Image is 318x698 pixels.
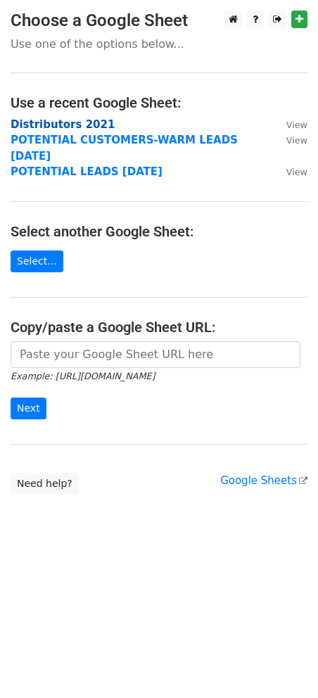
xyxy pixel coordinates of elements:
[11,134,238,163] a: POTENTIAL CUSTOMERS-WARM LEADS [DATE]
[11,37,307,51] p: Use one of the options below...
[11,319,307,336] h4: Copy/paste a Google Sheet URL:
[11,371,155,381] small: Example: [URL][DOMAIN_NAME]
[11,118,115,131] a: Distributors 2021
[11,165,163,178] a: POTENTIAL LEADS [DATE]
[11,11,307,31] h3: Choose a Google Sheet
[11,223,307,240] h4: Select another Google Sheet:
[272,165,307,178] a: View
[286,120,307,130] small: View
[286,167,307,177] small: View
[11,250,63,272] a: Select...
[11,473,79,495] a: Need help?
[11,94,307,111] h4: Use a recent Google Sheet:
[248,630,318,698] iframe: Chat Widget
[272,134,307,146] a: View
[286,135,307,146] small: View
[11,341,300,368] input: Paste your Google Sheet URL here
[11,398,46,419] input: Next
[220,474,307,487] a: Google Sheets
[272,118,307,131] a: View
